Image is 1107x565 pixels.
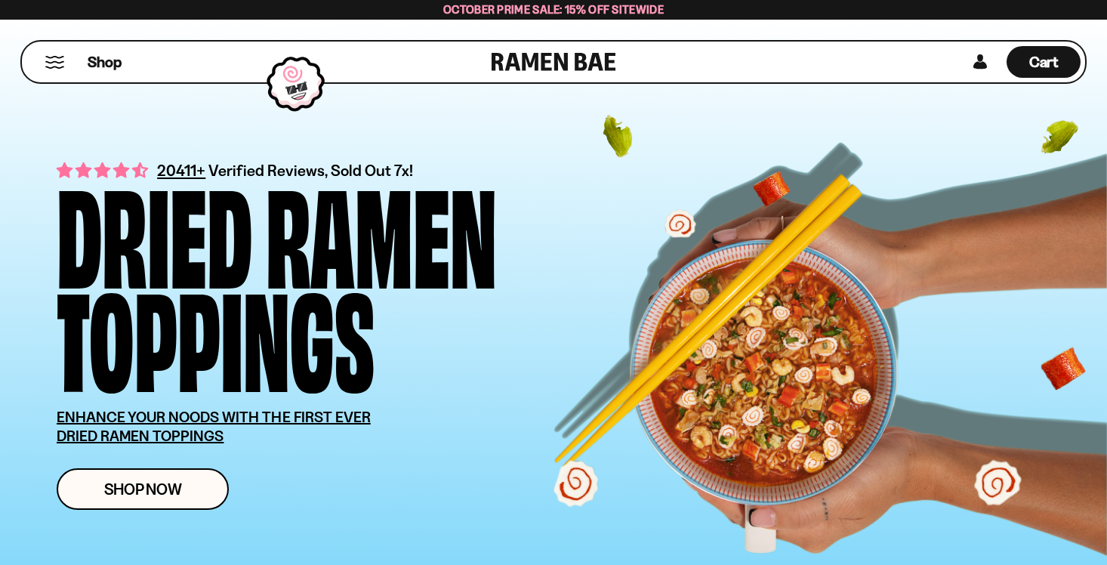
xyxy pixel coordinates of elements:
[57,408,371,445] u: ENHANCE YOUR NOODS WITH THE FIRST EVER DRIED RAMEN TOPPINGS
[45,56,65,69] button: Mobile Menu Trigger
[1007,42,1081,82] div: Cart
[1029,53,1059,71] span: Cart
[88,52,122,73] span: Shop
[88,46,122,78] a: Shop
[57,468,229,510] a: Shop Now
[443,2,664,17] span: October Prime Sale: 15% off Sitewide
[104,481,182,497] span: Shop Now
[57,178,252,282] div: Dried
[57,282,375,385] div: Toppings
[266,178,497,282] div: Ramen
